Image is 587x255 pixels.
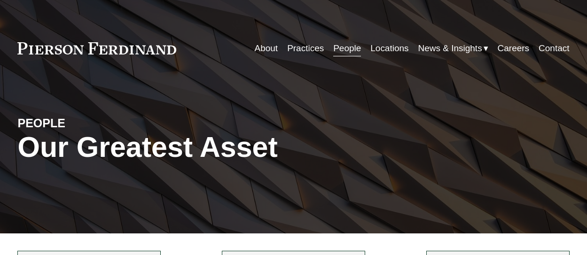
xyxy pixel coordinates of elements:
[418,39,488,57] a: folder dropdown
[539,39,569,57] a: Contact
[418,40,482,56] span: News & Insights
[333,39,361,57] a: People
[255,39,278,57] a: About
[370,39,408,57] a: Locations
[287,39,324,57] a: Practices
[17,116,156,131] h4: PEOPLE
[17,131,385,164] h1: Our Greatest Asset
[498,39,530,57] a: Careers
